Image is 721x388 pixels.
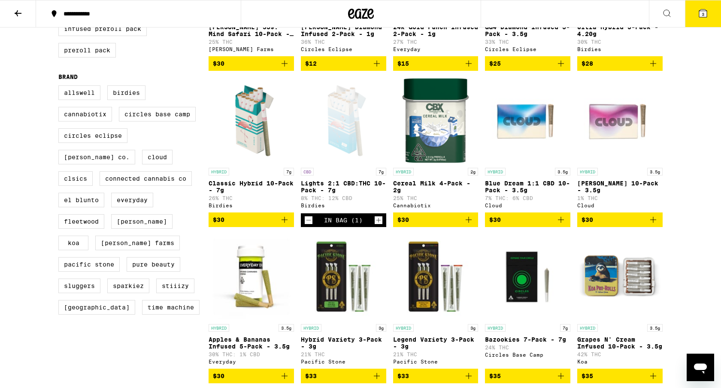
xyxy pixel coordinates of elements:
[393,56,479,71] button: Add to bag
[485,78,570,164] img: Cloud - Blue Dream 1:1 CBD 10-Pack - 3.5g
[209,369,294,383] button: Add to bag
[209,336,294,350] p: Apples & Bananas Infused 5-Pack - 3.5g
[58,171,93,186] label: CLSICS
[209,195,294,201] p: 26% THC
[393,324,414,332] p: HYBRID
[702,12,704,17] span: 3
[58,107,112,121] label: Cannabiotix
[58,300,135,315] label: [GEOGRAPHIC_DATA]
[301,352,386,357] p: 21% THC
[301,234,386,320] img: Pacific Stone - Hybrid Variety 3-Pack - 3g
[393,46,479,52] div: Everyday
[489,216,501,223] span: $30
[647,324,663,332] p: 3.5g
[213,60,224,67] span: $30
[560,324,570,332] p: 7g
[485,78,570,212] a: Open page for Blue Dream 1:1 CBD 10-Pack - 3.5g from Cloud
[687,354,714,381] iframe: Button to launch messaging window
[209,39,294,45] p: 25% THC
[489,373,501,379] span: $35
[213,216,224,223] span: $30
[111,193,153,207] label: Everyday
[577,78,663,164] img: Cloud - Runtz 10-Pack - 3.5g
[397,216,409,223] span: $30
[485,203,570,208] div: Cloud
[58,214,104,229] label: Fleetwood
[577,24,663,37] p: Ultra Hybrid 5-Pack - 4.20g
[58,128,127,143] label: Circles Eclipse
[58,193,104,207] label: El Blunto
[301,359,386,364] div: Pacific Stone
[485,39,570,45] p: 33% THC
[301,39,386,45] p: 36% THC
[393,195,479,201] p: 25% THC
[304,216,313,224] button: Decrement
[577,195,663,201] p: 1% THC
[393,203,479,208] div: Cannabiotix
[301,195,386,201] p: 8% THC: 12% CBD
[209,212,294,227] button: Add to bag
[485,168,506,176] p: HYBRID
[107,279,149,293] label: Sparkiez
[107,85,145,100] label: Birdies
[577,203,663,208] div: Cloud
[58,279,100,293] label: Sluggers
[301,180,386,194] p: Lights 2:1 CBD:THC 10-Pack - 7g
[577,359,663,364] div: Koa
[485,336,570,343] p: Bazookies 7-Pack - 7g
[582,60,593,67] span: $28
[209,78,294,212] a: Open page for Classic Hybrid 10-Pack - 7g from Birdies
[324,217,363,224] div: In Bag (1)
[301,369,386,383] button: Add to bag
[127,257,180,272] label: Pure Beauty
[58,73,78,80] legend: Brand
[393,234,479,369] a: Open page for Legend Variety 3-Pack - 3g from Pacific Stone
[485,24,570,37] p: GG4 Diamond Infused 5-Pack - 3.5g
[485,234,570,320] img: Circles Base Camp - Bazookies 7-Pack - 7g
[485,180,570,194] p: Blue Dream 1:1 CBD 10-Pack - 3.5g
[209,203,294,208] div: Birdies
[485,212,570,227] button: Add to bag
[468,168,478,176] p: 2g
[577,39,663,45] p: 30% THC
[301,56,386,71] button: Add to bag
[393,78,479,212] a: Open page for Cereal Milk 4-Pack - 2g from Cannabiotix
[485,46,570,52] div: Circles Eclipse
[393,168,414,176] p: HYBRID
[376,324,386,332] p: 3g
[577,212,663,227] button: Add to bag
[582,373,593,379] span: $35
[209,46,294,52] div: [PERSON_NAME] Farms
[577,324,598,332] p: HYBRID
[393,359,479,364] div: Pacific Stone
[685,0,721,27] button: 3
[209,24,294,37] p: [PERSON_NAME] 35s: Mind Safari 10-Pack - 3.5g
[209,180,294,194] p: Classic Hybrid 10-Pack - 7g
[209,352,294,357] p: 30% THC: 1% CBD
[209,234,294,320] img: Everyday - Apples & Bananas Infused 5-Pack - 3.5g
[577,352,663,357] p: 42% THC
[577,78,663,212] a: Open page for Runtz 10-Pack - 3.5g from Cloud
[489,60,501,67] span: $25
[393,212,479,227] button: Add to bag
[58,236,88,250] label: Koa
[577,46,663,52] div: Birdies
[397,60,409,67] span: $15
[485,195,570,201] p: 7% THC: 6% CBD
[301,203,386,208] div: Birdies
[301,168,314,176] p: CBD
[95,236,180,250] label: [PERSON_NAME] Farms
[100,171,192,186] label: Connected Cannabis Co
[577,180,663,194] p: [PERSON_NAME] 10-Pack - 3.5g
[301,324,321,332] p: HYBRID
[301,78,386,213] a: Open page for Lights 2:1 CBD:THC 10-Pack - 7g from Birdies
[301,336,386,350] p: Hybrid Variety 3-Pack - 3g
[485,345,570,350] p: 24% THC
[209,56,294,71] button: Add to bag
[582,216,593,223] span: $30
[393,180,479,194] p: Cereal Milk 4-Pack - 2g
[58,43,116,58] label: Preroll Pack
[468,324,478,332] p: 3g
[577,336,663,350] p: Grapes N' Cream Infused 10-Pack - 3.5g
[393,234,479,320] img: Pacific Stone - Legend Variety 3-Pack - 3g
